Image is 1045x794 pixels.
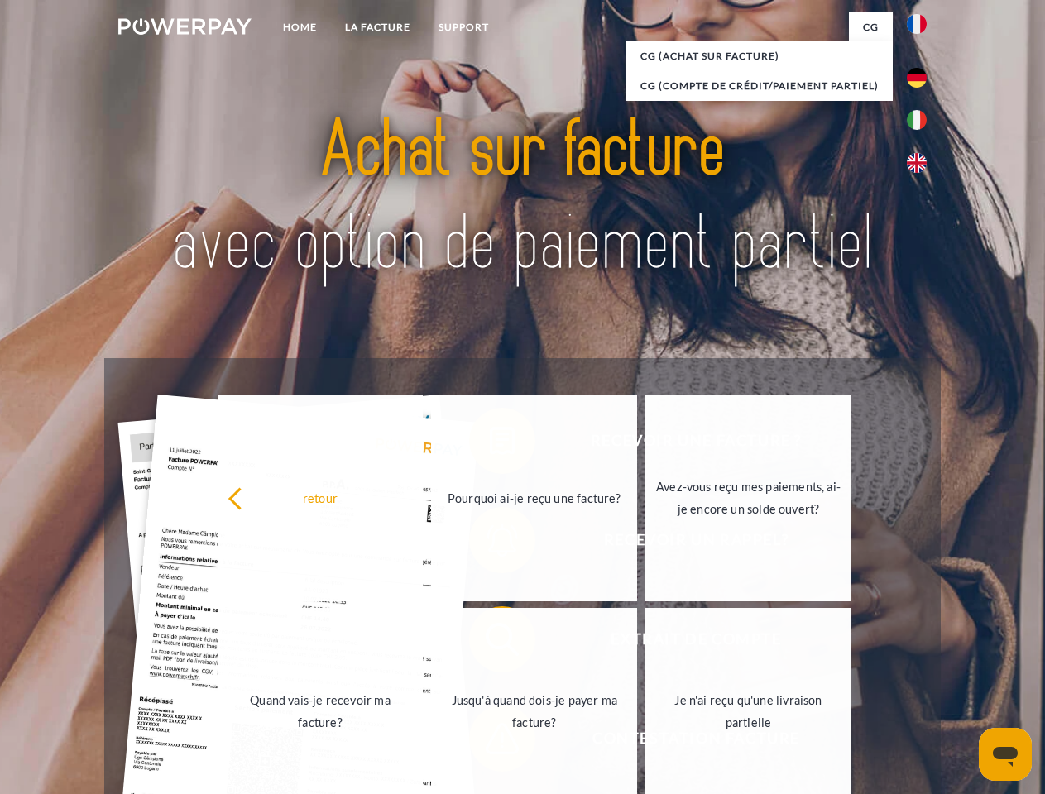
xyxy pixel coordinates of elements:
div: Quand vais-je recevoir ma facture? [228,689,414,734]
a: Support [424,12,503,42]
div: Je n'ai reçu qu'une livraison partielle [655,689,841,734]
div: retour [228,486,414,509]
div: Pourquoi ai-je reçu une facture? [441,486,627,509]
img: de [907,68,927,88]
img: it [907,110,927,130]
a: CG [849,12,893,42]
div: Avez-vous reçu mes paiements, ai-je encore un solde ouvert? [655,476,841,520]
a: CG (achat sur facture) [626,41,893,71]
img: logo-powerpay-white.svg [118,18,252,35]
div: Jusqu'à quand dois-je payer ma facture? [441,689,627,734]
iframe: Bouton de lancement de la fenêtre de messagerie [979,728,1032,781]
a: Home [269,12,331,42]
img: en [907,153,927,173]
img: fr [907,14,927,34]
a: CG (Compte de crédit/paiement partiel) [626,71,893,101]
img: title-powerpay_fr.svg [158,79,887,317]
a: Avez-vous reçu mes paiements, ai-je encore un solde ouvert? [645,395,851,601]
a: LA FACTURE [331,12,424,42]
